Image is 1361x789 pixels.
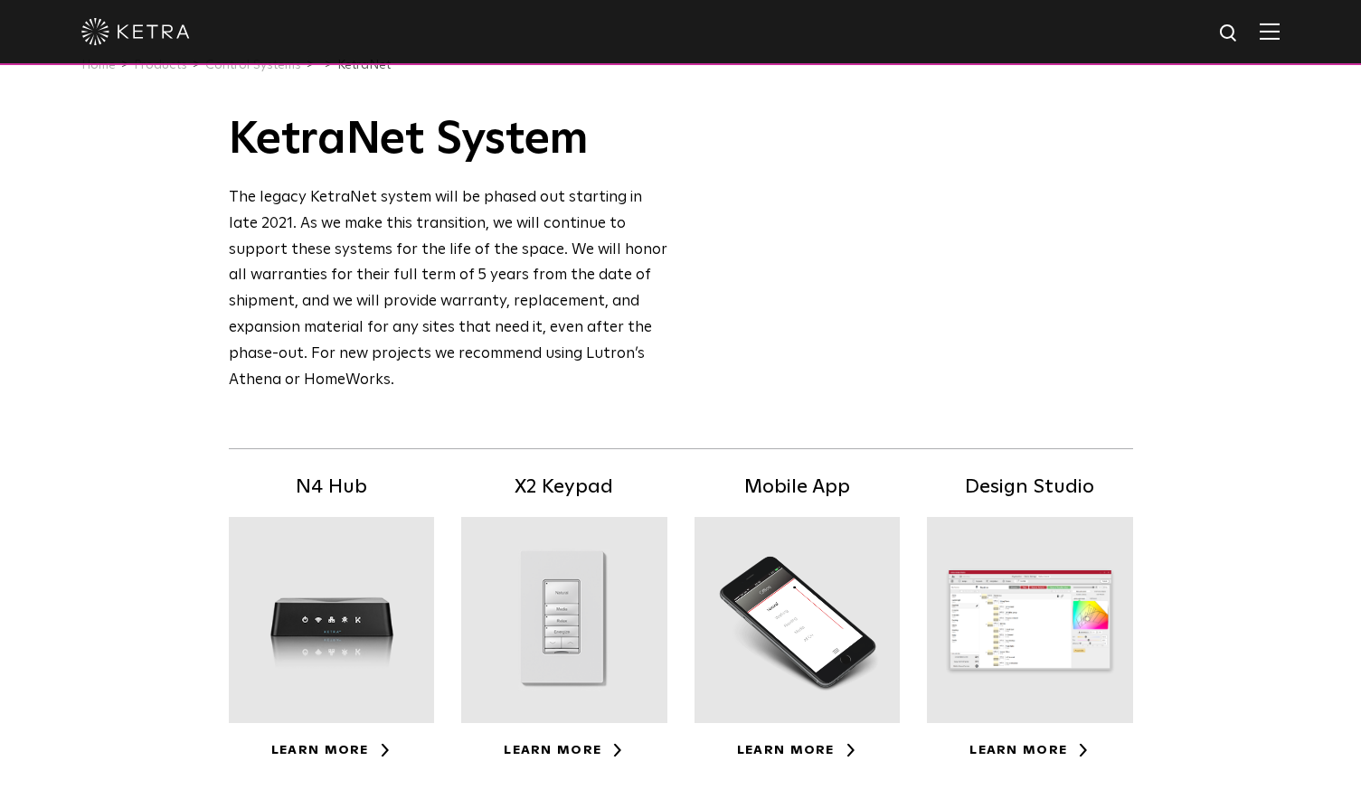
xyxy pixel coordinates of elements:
div: The legacy KetraNet system will be phased out starting in late 2021. As we make this transition, ... [229,185,669,394]
h5: Design Studio [927,472,1133,503]
a: Home [81,59,116,71]
a: Learn More [737,744,857,756]
img: search icon [1218,23,1241,45]
h1: KetraNet System [229,113,669,167]
h5: X2 Keypad [461,472,667,503]
a: Products [134,59,187,71]
img: Hamburger%20Nav.svg [1260,23,1280,40]
img: ketra-logo-2019-white [81,18,190,45]
h5: N4 Hub [229,472,435,503]
a: Learn More [969,744,1090,756]
a: Learn More [504,744,624,756]
a: Learn More [271,744,392,756]
h5: Mobile App [695,472,901,503]
a: KetraNet [337,59,391,71]
a: Control Systems [205,59,301,71]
